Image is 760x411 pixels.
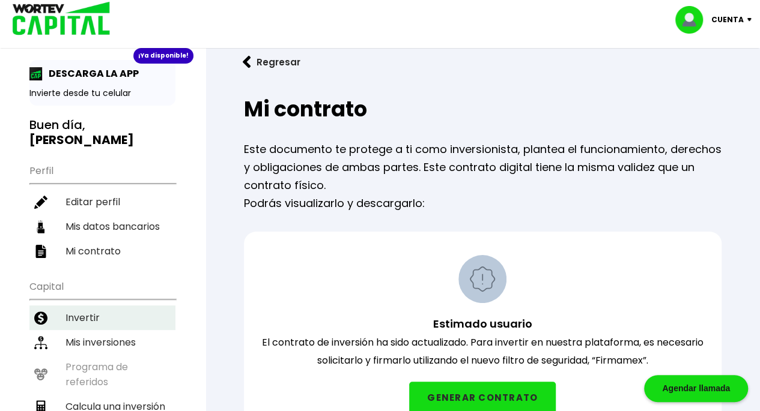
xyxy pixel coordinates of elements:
[29,239,175,263] a: Mi contrato
[29,305,175,330] a: Invertir
[244,194,722,212] p: Podrás visualizarlo y descargarlo:
[29,330,175,355] a: Mis inversiones
[225,46,741,78] a: flecha izquierdaRegresar
[244,140,722,194] p: Este documento te protege a ti como inversionista, plantea el funcionamiento, derechos y obligaci...
[29,157,175,263] ul: Perfil
[644,375,748,402] div: Agendar llamada
[34,245,47,258] img: contrato-icon.f2db500c.svg
[675,6,711,34] img: profile-image
[29,131,134,148] b: [PERSON_NAME]
[34,311,47,325] img: invertir-icon.b3b967d7.svg
[29,87,175,100] p: Invierte desde tu celular
[34,336,47,349] img: inversiones-icon.6695dc30.svg
[29,118,175,148] h3: Buen día,
[744,18,760,22] img: icon-down
[29,190,175,214] a: Editar perfil
[225,46,318,78] button: Regresar
[34,220,47,233] img: datos-icon.10cf9172.svg
[711,11,744,29] p: Cuenta
[133,48,193,64] div: ¡Ya disponible!
[34,196,47,209] img: editar-icon.952d3147.svg
[433,316,532,331] span: Estimado usuario
[29,67,43,80] img: app-icon
[29,214,175,239] a: Mis datos bancarios
[244,97,722,121] h2: Mi contrato
[243,56,251,68] img: flecha izquierda
[43,66,139,81] p: DESCARGA LA APP
[260,315,706,370] p: El contrato de inversión ha sido actualizado. Para invertir en nuestra plataforma, es necesario s...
